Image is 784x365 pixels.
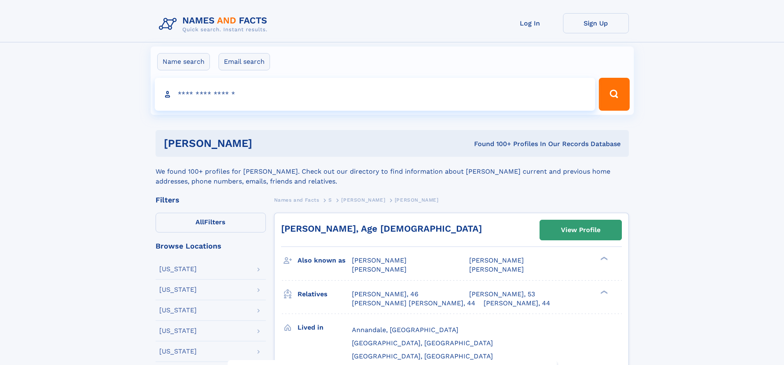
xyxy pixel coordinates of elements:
[469,265,524,273] span: [PERSON_NAME]
[281,223,482,234] a: [PERSON_NAME], Age [DEMOGRAPHIC_DATA]
[341,195,385,205] a: [PERSON_NAME]
[352,326,458,334] span: Annandale, [GEOGRAPHIC_DATA]
[561,221,600,239] div: View Profile
[159,328,197,334] div: [US_STATE]
[157,53,210,70] label: Name search
[484,299,550,308] a: [PERSON_NAME], 44
[274,195,319,205] a: Names and Facts
[599,78,629,111] button: Search Button
[219,53,270,70] label: Email search
[156,196,266,204] div: Filters
[563,13,629,33] a: Sign Up
[164,138,363,149] h1: [PERSON_NAME]
[395,197,439,203] span: [PERSON_NAME]
[155,78,596,111] input: search input
[363,139,621,149] div: Found 100+ Profiles In Our Records Database
[159,266,197,272] div: [US_STATE]
[159,348,197,355] div: [US_STATE]
[156,157,629,186] div: We found 100+ profiles for [PERSON_NAME]. Check out our directory to find information about [PERS...
[352,290,419,299] a: [PERSON_NAME], 46
[469,256,524,264] span: [PERSON_NAME]
[298,287,352,301] h3: Relatives
[598,256,608,261] div: ❯
[156,242,266,250] div: Browse Locations
[352,299,475,308] a: [PERSON_NAME] [PERSON_NAME], 44
[159,307,197,314] div: [US_STATE]
[352,265,407,273] span: [PERSON_NAME]
[195,218,204,226] span: All
[598,289,608,295] div: ❯
[156,13,274,35] img: Logo Names and Facts
[298,321,352,335] h3: Lived in
[352,256,407,264] span: [PERSON_NAME]
[497,13,563,33] a: Log In
[341,197,385,203] span: [PERSON_NAME]
[328,195,332,205] a: S
[159,286,197,293] div: [US_STATE]
[352,339,493,347] span: [GEOGRAPHIC_DATA], [GEOGRAPHIC_DATA]
[540,220,621,240] a: View Profile
[156,213,266,232] label: Filters
[298,253,352,267] h3: Also known as
[352,352,493,360] span: [GEOGRAPHIC_DATA], [GEOGRAPHIC_DATA]
[328,197,332,203] span: S
[469,290,535,299] a: [PERSON_NAME], 53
